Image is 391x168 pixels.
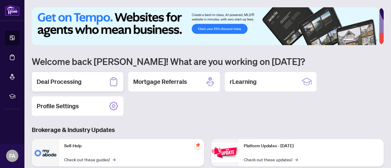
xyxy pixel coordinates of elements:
button: 2 [356,39,358,41]
button: 1 [343,39,353,41]
button: Open asap [367,147,385,165]
span: → [295,156,298,163]
img: Self-Help [32,139,59,166]
h2: Mortgage Referrals [133,77,187,86]
span: → [112,156,115,163]
h2: Profile Settings [37,102,79,110]
img: logo [5,5,20,16]
img: Slide 0 [32,7,379,45]
a: Check out these updates!→ [244,156,298,163]
span: FA [9,152,16,160]
h2: rLearning [230,77,257,86]
h3: Brokerage & Industry Updates [32,126,384,134]
h2: Deal Processing [37,77,82,86]
button: 6 [375,39,378,41]
h1: Welcome back [PERSON_NAME]! What are you working on [DATE]? [32,55,384,67]
button: 5 [370,39,373,41]
button: 4 [365,39,368,41]
span: pushpin [194,141,202,149]
button: 3 [360,39,363,41]
p: Self-Help [64,143,199,149]
img: Platform Updates - June 23, 2025 [211,143,239,162]
a: Check out these guides!→ [64,156,115,163]
p: Platform Updates - [DATE] [244,143,379,149]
